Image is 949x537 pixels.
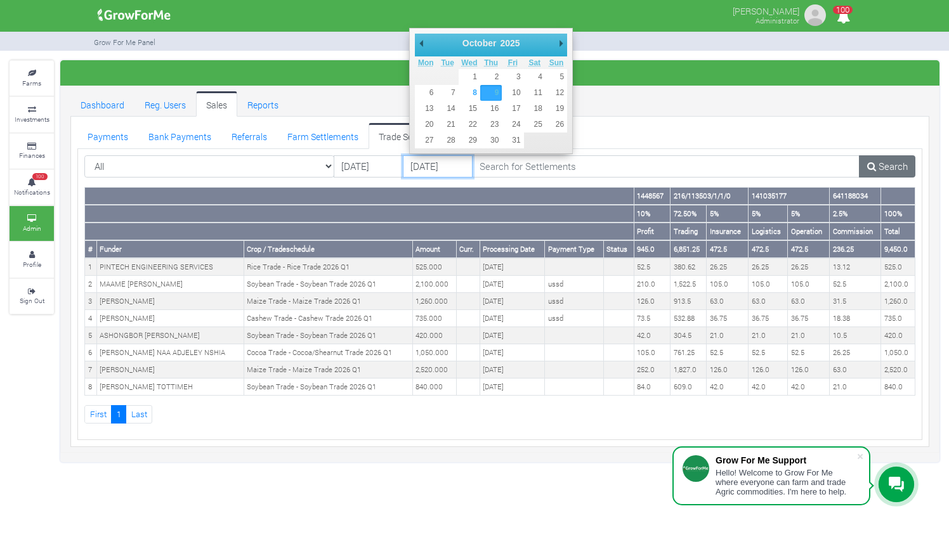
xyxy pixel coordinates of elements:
a: Sign Out [10,279,54,314]
button: Next Month [554,34,567,53]
td: 36.75 [749,310,788,327]
abbr: Friday [508,58,518,67]
td: MAAME [PERSON_NAME] [96,276,244,293]
a: Bank Payments [138,123,221,148]
td: [DATE] [480,361,544,378]
td: [PERSON_NAME] [96,361,244,378]
td: 525.0 [881,258,915,275]
td: ussd [545,293,603,310]
img: growforme image [802,3,828,28]
td: 105.0 [707,276,749,293]
a: Trade Settlements [369,123,461,148]
td: [PERSON_NAME] TOTTIMEH [96,378,244,396]
td: 52.5 [788,344,830,361]
a: Search [859,155,915,178]
td: 36.75 [707,310,749,327]
th: 6,851.25 [671,240,707,258]
div: Grow For Me Support [716,455,856,465]
td: ussd [545,310,603,327]
a: Profile [10,242,54,277]
td: 3 [85,293,97,310]
small: Profile [23,260,41,269]
td: 73.5 [634,310,671,327]
td: 304.5 [671,327,707,344]
p: [PERSON_NAME] [733,3,799,18]
th: 1448567 [634,188,671,205]
input: Search for Settlements [472,155,860,178]
i: Notifications [831,3,856,31]
abbr: Sunday [549,58,564,67]
td: 42.0 [707,378,749,396]
th: 472.5 [749,240,788,258]
td: 42.0 [788,378,830,396]
th: 10% [634,205,671,223]
td: 126.0 [788,361,830,378]
td: 105.0 [788,276,830,293]
button: 11 [524,85,546,101]
td: [DATE] [480,293,544,310]
td: 26.25 [707,258,749,275]
small: Sign Out [20,296,44,305]
th: 216/113503/1/1/0 [671,188,749,205]
td: 21.0 [830,378,881,396]
td: 1 [85,258,97,275]
td: 1,050.000 [412,344,456,361]
td: 420.0 [881,327,915,344]
th: Payment Type [545,240,603,258]
td: PINTECH ENGINEERING SERVICES [96,258,244,275]
a: Last [126,405,152,424]
td: 63.0 [707,293,749,310]
td: 735.0 [881,310,915,327]
td: 761.25 [671,344,707,361]
a: Investments [10,97,54,132]
a: Finances [10,134,54,169]
div: Hello! Welcome to Grow For Me where everyone can farm and trade Agric commodities. I'm here to help. [716,468,856,496]
td: [DATE] [480,258,544,275]
th: Insurance [707,223,749,240]
td: 36.75 [788,310,830,327]
small: Finances [19,151,45,160]
input: DD/MM/YYYY [403,155,473,178]
td: 8 [85,378,97,396]
button: 31 [502,133,523,148]
div: October [461,34,499,53]
td: 840.000 [412,378,456,396]
th: Crop / Tradeschedule [244,240,412,258]
td: 21.0 [749,327,788,344]
td: 42.0 [749,378,788,396]
td: Soybean Trade - Soybean Trade 2026 Q1 [244,327,412,344]
td: 21.0 [788,327,830,344]
th: 9,450.0 [881,240,915,258]
td: 26.25 [788,258,830,275]
td: 26.25 [749,258,788,275]
th: 945.0 [634,240,671,258]
button: 18 [524,101,546,117]
td: ussd [545,276,603,293]
td: [DATE] [480,344,544,361]
th: Operation [788,223,830,240]
td: 126.0 [749,361,788,378]
td: 21.0 [707,327,749,344]
button: 6 [415,85,436,101]
td: 105.0 [749,276,788,293]
td: 7 [85,361,97,378]
td: 13.12 [830,258,881,275]
td: 52.5 [749,344,788,361]
th: Status [603,240,634,258]
td: 18.38 [830,310,881,327]
td: 10.5 [830,327,881,344]
abbr: Monday [418,58,434,67]
td: 380.62 [671,258,707,275]
th: Logistics [749,223,788,240]
td: 84.0 [634,378,671,396]
td: 6 [85,344,97,361]
button: 4 [524,69,546,85]
button: 5 [546,69,567,85]
small: Farms [22,79,41,87]
td: 525.000 [412,258,456,275]
button: Previous Month [415,34,428,53]
button: 14 [436,101,458,117]
span: 100 [833,6,853,14]
td: 1,522.5 [671,276,707,293]
a: 100 Notifications [10,170,54,205]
